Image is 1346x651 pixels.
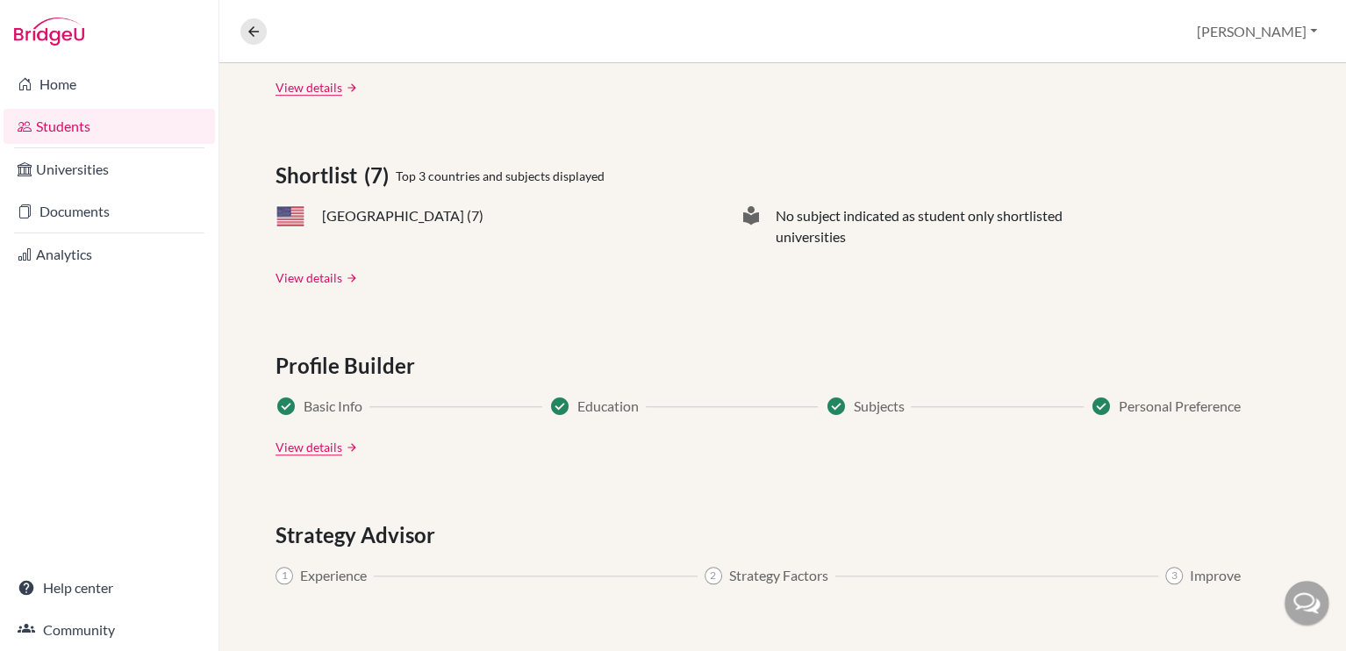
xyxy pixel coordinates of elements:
a: Home [4,67,215,102]
a: Help center [4,570,215,605]
button: [PERSON_NAME] [1189,15,1325,48]
span: Success [825,396,846,417]
a: arrow_forward [342,272,358,284]
a: Documents [4,194,215,229]
span: [GEOGRAPHIC_DATA] (7) [322,205,483,226]
span: US [276,205,305,227]
span: Ayuda [38,12,86,28]
span: Personal Preference [1119,396,1241,417]
span: No subject indicated as student only shortlisted universities [776,205,1092,247]
a: View details [276,268,342,287]
a: Universities [4,152,215,187]
a: View details [276,438,342,456]
span: Success [1091,396,1112,417]
a: Students [4,109,215,144]
span: Subjects [853,396,904,417]
a: Community [4,612,215,647]
span: Basic Info [304,396,362,417]
span: 3 [1165,567,1183,584]
span: Top 3 countries and subjects displayed [396,167,605,185]
a: arrow_forward [342,441,358,454]
span: Success [549,396,570,417]
span: Experience [300,565,367,586]
span: (7) [364,160,396,191]
span: local_library [741,205,762,247]
span: Strategy Factors [729,565,828,586]
img: Bridge-U [14,18,84,46]
a: arrow_forward [342,82,358,94]
a: View details [276,78,342,97]
span: Profile Builder [276,350,422,382]
span: Improve [1190,565,1241,586]
span: 2 [705,567,722,584]
span: 1 [276,567,293,584]
span: Success [276,396,297,417]
span: Education [577,396,639,417]
a: Analytics [4,237,215,272]
span: Shortlist [276,160,364,191]
span: Strategy Advisor [276,519,442,551]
